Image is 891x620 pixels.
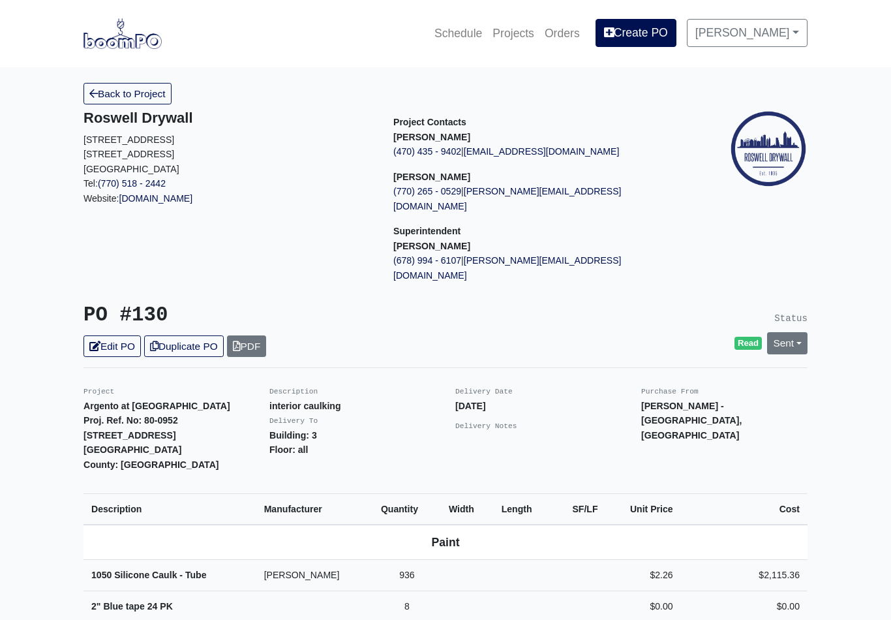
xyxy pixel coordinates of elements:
[393,253,684,283] p: |
[393,144,684,159] p: |
[393,186,622,211] a: [PERSON_NAME][EMAIL_ADDRESS][DOMAIN_NAME]
[83,18,162,48] img: boomPO
[539,19,585,48] a: Orders
[641,388,699,395] small: Purchase From
[641,399,808,443] p: [PERSON_NAME] - [GEOGRAPHIC_DATA], [GEOGRAPHIC_DATA]
[687,19,808,46] a: [PERSON_NAME]
[269,444,308,455] strong: Floor: all
[83,493,256,525] th: Description
[767,332,808,354] a: Sent
[455,422,517,430] small: Delivery Notes
[83,444,181,455] strong: [GEOGRAPHIC_DATA]
[606,560,681,591] td: $2.26
[455,388,513,395] small: Delivery Date
[429,19,487,48] a: Schedule
[269,388,318,395] small: Description
[83,415,178,426] strong: Proj. Ref. No: 80-0952
[373,493,441,525] th: Quantity
[83,110,374,206] div: Website:
[393,255,461,266] a: (678) 994 - 6107
[553,493,606,525] th: SF/LF
[431,536,459,549] b: Paint
[83,430,176,441] strong: [STREET_ADDRESS]
[83,110,374,127] h5: Roswell Drywall
[83,83,172,104] a: Back to Project
[119,193,193,204] a: [DOMAIN_NAME]
[83,459,219,470] strong: County: [GEOGRAPHIC_DATA]
[393,226,461,236] span: Superintendent
[83,147,374,162] p: [STREET_ADDRESS]
[269,401,341,411] strong: interior caulking
[464,146,620,157] a: [EMAIL_ADDRESS][DOMAIN_NAME]
[393,255,622,281] a: [PERSON_NAME][EMAIL_ADDRESS][DOMAIN_NAME]
[98,178,166,189] a: (770) 518 - 2442
[256,560,373,591] td: [PERSON_NAME]
[256,493,373,525] th: Manufacturer
[83,162,374,177] p: [GEOGRAPHIC_DATA]
[494,493,553,525] th: Length
[373,560,441,591] td: 936
[227,335,267,357] a: PDF
[269,417,318,425] small: Delivery To
[83,335,141,357] a: Edit PO
[144,335,224,357] a: Duplicate PO
[393,146,461,157] a: (470) 435 - 9402
[393,132,470,142] strong: [PERSON_NAME]
[393,186,461,196] a: (770) 265 - 0529
[91,601,173,612] strong: 2" Blue tape 24 PK
[606,493,681,525] th: Unit Price
[83,388,114,395] small: Project
[441,493,494,525] th: Width
[393,117,466,127] span: Project Contacts
[83,176,374,191] p: Tel:
[455,401,486,411] strong: [DATE]
[596,19,676,46] a: Create PO
[774,313,808,324] small: Status
[83,401,230,411] strong: Argento at [GEOGRAPHIC_DATA]
[83,303,436,328] h3: PO #130
[487,19,539,48] a: Projects
[91,570,207,580] strong: 1050 Silicone Caulk - Tube
[681,493,808,525] th: Cost
[393,241,470,251] strong: [PERSON_NAME]
[269,430,317,441] strong: Building: 3
[393,172,470,182] strong: [PERSON_NAME]
[681,560,808,591] td: $2,115.36
[83,132,374,147] p: [STREET_ADDRESS]
[734,337,763,350] span: Read
[393,184,684,213] p: |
